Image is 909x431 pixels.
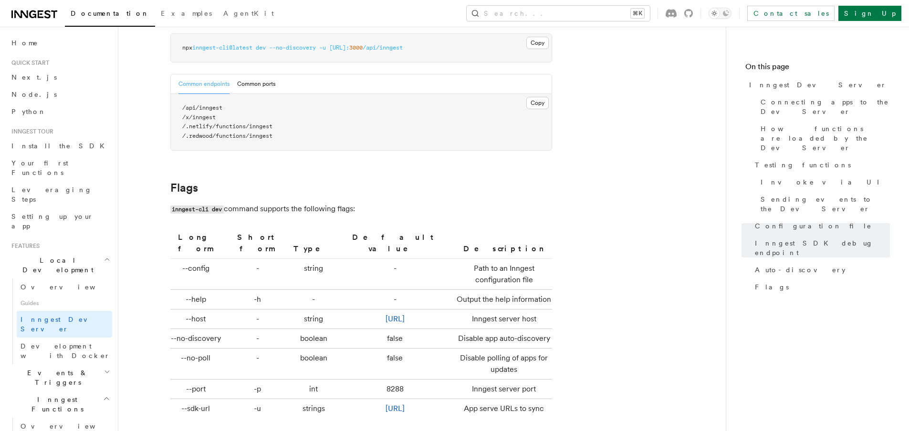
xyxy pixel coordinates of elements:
span: /.netlify/functions/inngest [182,123,272,130]
td: - [337,259,452,290]
span: Auto-discovery [755,265,846,275]
td: int [290,380,337,399]
a: Connecting apps to the Dev Server [757,93,890,120]
span: Quick start [8,59,49,67]
a: Python [8,103,112,120]
span: Next.js [11,73,57,81]
a: Development with Docker [17,338,112,364]
a: Contact sales [747,6,835,21]
span: [URL]: [329,44,349,51]
p: command supports the following flags: [170,202,552,216]
button: Local Development [8,252,112,278]
a: Inngest Dev Server [745,76,890,93]
span: Sending events to the Dev Server [761,195,890,214]
span: Inngest SDK debug endpoint [755,238,890,257]
td: --host [170,309,226,329]
a: Node.js [8,86,112,103]
span: Inngest Dev Server [21,316,102,333]
span: Inngest Functions [8,395,103,414]
a: Your first Functions [8,154,112,181]
td: false [337,349,452,380]
span: Flags [755,282,789,292]
td: Inngest server port [452,380,552,399]
a: Inngest Dev Server [17,311,112,338]
span: dev [256,44,266,51]
td: - [290,290,337,309]
span: /api/inngest [363,44,403,51]
a: Flags [170,181,198,195]
span: Node.js [11,91,57,98]
a: Auto-discovery [751,261,890,278]
span: --no-discovery [269,44,316,51]
button: Inngest Functions [8,391,112,418]
a: Next.js [8,69,112,86]
span: Connecting apps to the Dev Server [761,97,890,116]
button: Copy [526,37,549,49]
a: AgentKit [218,3,280,26]
td: boolean [290,349,337,380]
a: Install the SDK [8,137,112,154]
td: --config [170,259,226,290]
td: Disable app auto-discovery [452,329,552,349]
td: - [225,329,290,349]
td: string [290,309,337,329]
a: Examples [155,3,218,26]
span: /.redwood/functions/inngest [182,133,272,139]
span: Events & Triggers [8,368,104,387]
span: Invoke via UI [761,177,888,187]
td: -p [225,380,290,399]
span: Setting up your app [11,213,94,230]
td: -u [225,399,290,419]
button: Toggle dark mode [709,8,731,19]
button: Copy [526,97,549,109]
strong: Short form [237,233,278,253]
a: Configuration file [751,217,890,235]
span: Documentation [71,10,149,17]
span: Development with Docker [21,342,110,359]
a: Setting up your app [8,208,112,235]
a: Overview [17,278,112,296]
span: npx [182,44,192,51]
h4: On this page [745,61,890,76]
span: Guides [17,296,112,311]
td: App serve URLs to sync [452,399,552,419]
td: Inngest server host [452,309,552,329]
span: Your first Functions [11,159,68,176]
a: Leveraging Steps [8,181,112,208]
span: 3000 [349,44,363,51]
span: inngest-cli@latest [192,44,252,51]
a: Flags [751,278,890,296]
code: inngest-cli dev [170,205,224,214]
button: Common ports [237,74,275,94]
a: Sending events to the Dev Server [757,191,890,217]
span: Overview [21,283,119,291]
a: Documentation [65,3,155,27]
td: --sdk-url [170,399,226,419]
a: [URL] [386,314,405,323]
td: - [225,309,290,329]
td: - [337,290,452,309]
span: Install the SDK [11,142,110,150]
strong: Long form [178,233,214,253]
span: How functions are loaded by the Dev Server [761,124,890,153]
td: strings [290,399,337,419]
button: Search...⌘K [467,6,650,21]
td: false [337,329,452,349]
span: Leveraging Steps [11,186,92,203]
td: Disable polling of apps for updates [452,349,552,380]
div: Local Development [8,278,112,364]
td: 8288 [337,380,452,399]
a: Inngest SDK debug endpoint [751,235,890,261]
a: Invoke via UI [757,174,890,191]
a: Sign Up [838,6,901,21]
span: Local Development [8,256,104,275]
a: Testing functions [751,156,890,174]
span: Inngest Dev Server [749,80,887,90]
button: Common endpoints [178,74,230,94]
span: Features [8,242,40,250]
a: Home [8,34,112,51]
span: /api/inngest [182,104,222,111]
strong: Description [463,244,544,253]
a: How functions are loaded by the Dev Server [757,120,890,156]
span: Python [11,108,46,115]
